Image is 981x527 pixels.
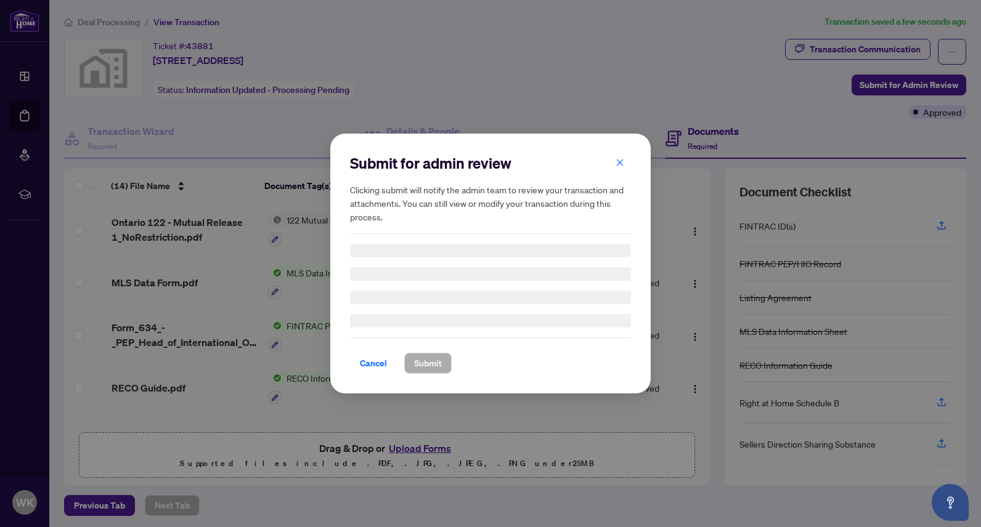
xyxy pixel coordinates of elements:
h2: Submit for admin review [350,153,631,173]
button: Submit [404,353,452,374]
span: close [616,158,624,167]
h5: Clicking submit will notify the admin team to review your transaction and attachments. You can st... [350,183,631,223]
button: Open asap [932,484,969,521]
span: Cancel [360,353,387,373]
button: Cancel [350,353,397,374]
